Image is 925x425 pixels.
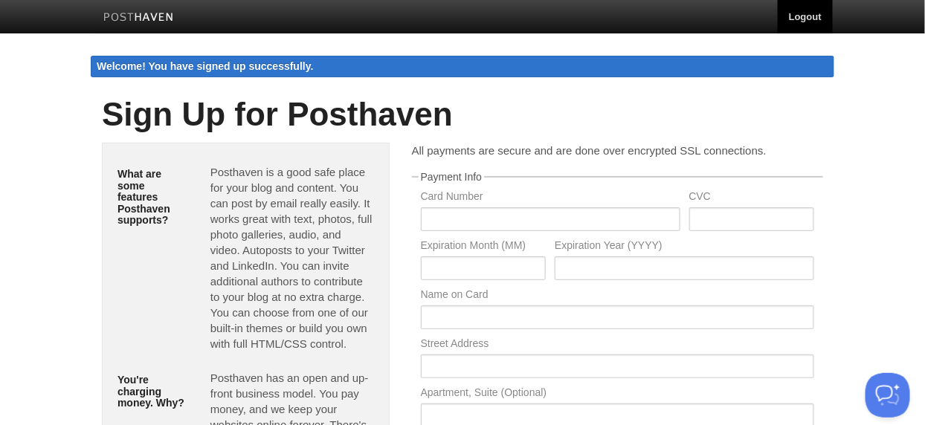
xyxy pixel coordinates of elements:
[117,374,188,409] h5: You're charging money. Why?
[102,97,823,132] h1: Sign Up for Posthaven
[421,191,680,205] label: Card Number
[91,56,834,77] div: Welcome! You have signed up successfully.
[117,169,188,226] h5: What are some features Posthaven supports?
[421,289,814,303] label: Name on Card
[210,164,374,351] p: Posthaven is a good safe place for your blog and content. You can post by email really easily. It...
[412,143,823,158] p: All payments are secure and are done over encrypted SSL connections.
[689,191,814,205] label: CVC
[421,387,814,401] label: Apartment, Suite (Optional)
[421,338,814,352] label: Street Address
[421,240,546,254] label: Expiration Month (MM)
[419,172,485,182] legend: Payment Info
[555,240,814,254] label: Expiration Year (YYYY)
[103,13,174,24] img: Posthaven-bar
[866,373,910,418] iframe: Help Scout Beacon - Open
